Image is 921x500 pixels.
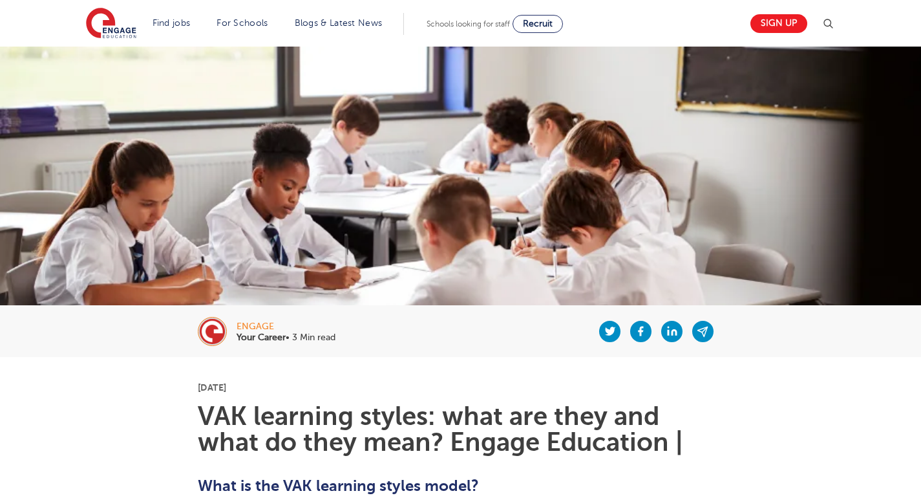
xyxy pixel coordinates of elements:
p: • 3 Min read [237,333,335,342]
span: Recruit [523,19,553,28]
img: Engage Education [86,8,136,40]
p: [DATE] [198,383,723,392]
span: Schools looking for staff [427,19,510,28]
b: Your Career [237,332,286,342]
b: What is the VAK learning styles model? [198,477,479,495]
div: engage [237,322,335,331]
h1: VAK learning styles: what are they and what do they mean? Engage Education | [198,404,723,455]
a: Recruit [513,15,563,33]
a: Blogs & Latest News [295,18,383,28]
a: Sign up [750,14,807,33]
a: Find jobs [153,18,191,28]
a: For Schools [217,18,268,28]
